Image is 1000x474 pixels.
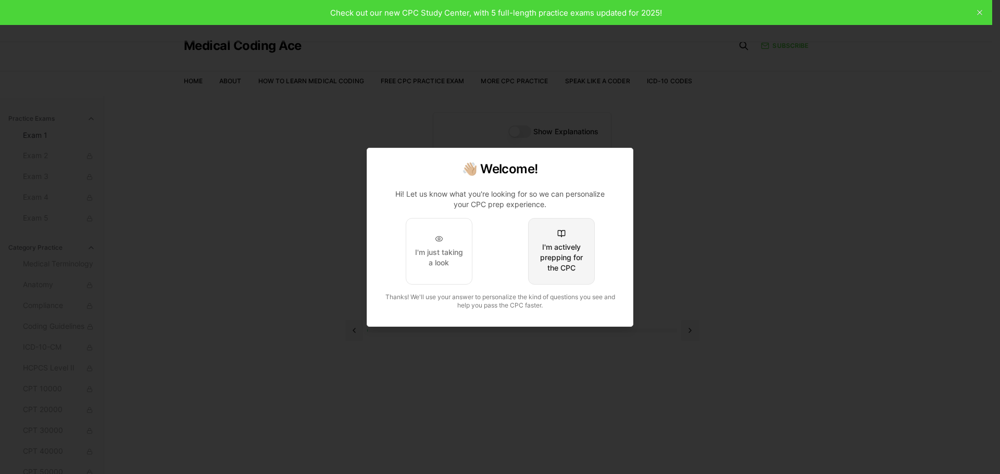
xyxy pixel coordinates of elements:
div: I'm just taking a look [415,247,464,268]
div: I'm actively prepping for the CPC [537,242,586,273]
button: I'm actively prepping for the CPC [528,218,595,285]
p: Hi! Let us know what you're looking for so we can personalize your CPC prep experience. [388,189,612,210]
h2: 👋🏼 Welcome! [380,161,620,177]
button: I'm just taking a look [406,218,472,285]
span: Thanks! We'll use your answer to personalize the kind of questions you see and help you pass the ... [385,293,615,309]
